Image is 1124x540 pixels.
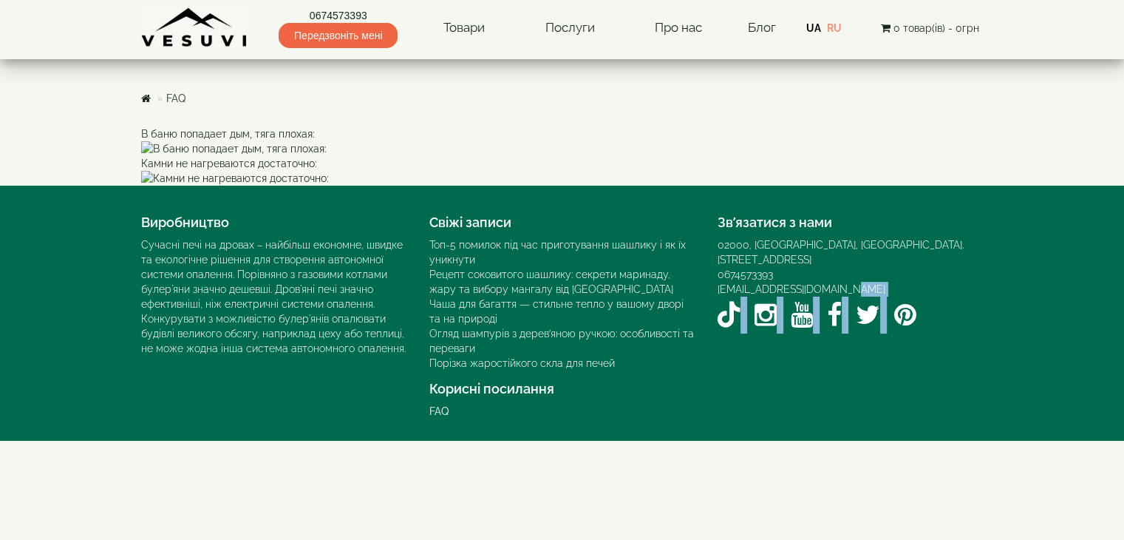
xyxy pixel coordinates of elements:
a: [EMAIL_ADDRESS][DOMAIN_NAME] [718,283,885,295]
img: Завод VESUVI [141,7,248,48]
h4: Виробництво [141,215,407,230]
a: FAQ [429,405,449,417]
img: Камни не нагреваются достаточно: [141,171,363,186]
button: 0 товар(ів) - 0грн [876,20,983,36]
a: RU [827,22,842,34]
a: YouTube VESUVI [791,297,813,334]
a: UA [806,22,821,34]
a: Pinterest VESUVI [894,297,916,334]
h4: Зв’язатися з нами [718,215,984,230]
div: 02000, [GEOGRAPHIC_DATA], [GEOGRAPHIC_DATA]. [STREET_ADDRESS] [718,237,984,267]
div: В баню попадает дым, тяга плохая: [141,126,984,141]
a: Facebook VESUVI [827,297,842,334]
a: 0674573393 [279,8,398,23]
div: Сучасні печі на дровах – найбільш економне, швидке та екологічне рішення для створення автономної... [141,237,407,356]
a: TikTok VESUVI [718,297,740,334]
a: Instagram VESUVI [755,297,777,334]
div: Камни не нагреваются достаточно: [141,156,984,171]
a: Топ-5 помилок під час приготування шашлику і як їх уникнути [429,239,686,266]
a: Рецепт соковитого шашлику: секрети маринаду, жару та вибору мангалу від [GEOGRAPHIC_DATA] [429,269,673,295]
h4: Свіжі записи [429,215,695,230]
a: 0674573393 [718,269,773,280]
a: Послуги [530,11,609,45]
span: 0 товар(ів) - 0грн [893,22,978,34]
a: Порізка жаростійкого скла для печей [429,357,615,369]
a: Товари [429,11,500,45]
img: В баню попадает дым, тяга плохая: [141,141,363,156]
a: Чаша для багаття — стильне тепло у вашому дворі та на природі [429,298,684,325]
li: FAQ [154,91,185,106]
span: Передзвоніть мені [279,23,398,48]
a: Огляд шампурів з дерев’яною ручкою: особливості та переваги [429,328,694,354]
a: Про нас [640,11,717,45]
h4: Корисні посилання [429,382,695,396]
a: Блог [747,20,775,35]
a: Twitter / X VESUVI [856,297,880,334]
